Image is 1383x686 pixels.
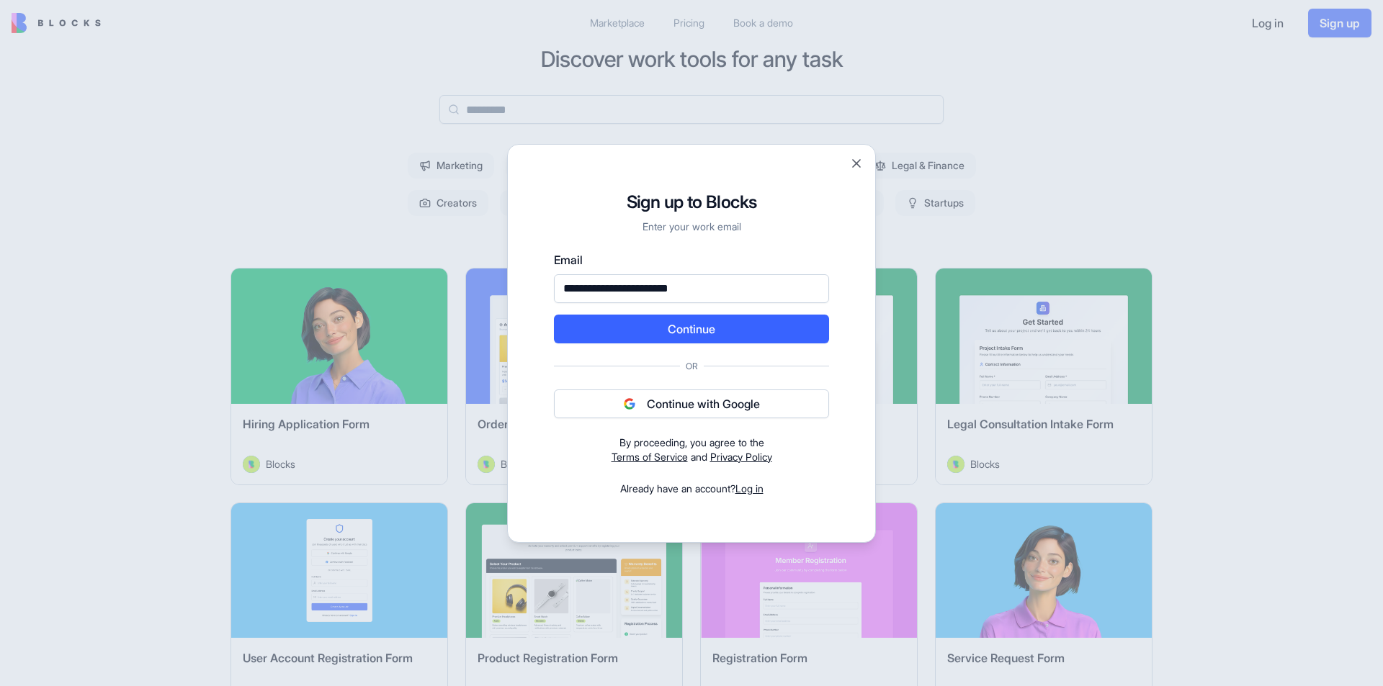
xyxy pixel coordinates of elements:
[849,156,864,171] button: Close
[554,191,829,214] h1: Sign up to Blocks
[554,315,829,343] button: Continue
[612,451,688,463] a: Terms of Service
[554,435,829,450] div: By proceeding, you agree to the
[680,361,704,372] span: Or
[554,251,829,268] label: Email
[624,398,635,410] img: google logo
[554,220,829,234] p: Enter your work email
[554,389,829,418] button: Continue with Google
[735,482,764,495] a: Log in
[554,435,829,464] div: and
[554,482,829,496] div: Already have an account?
[710,451,772,463] a: Privacy Policy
